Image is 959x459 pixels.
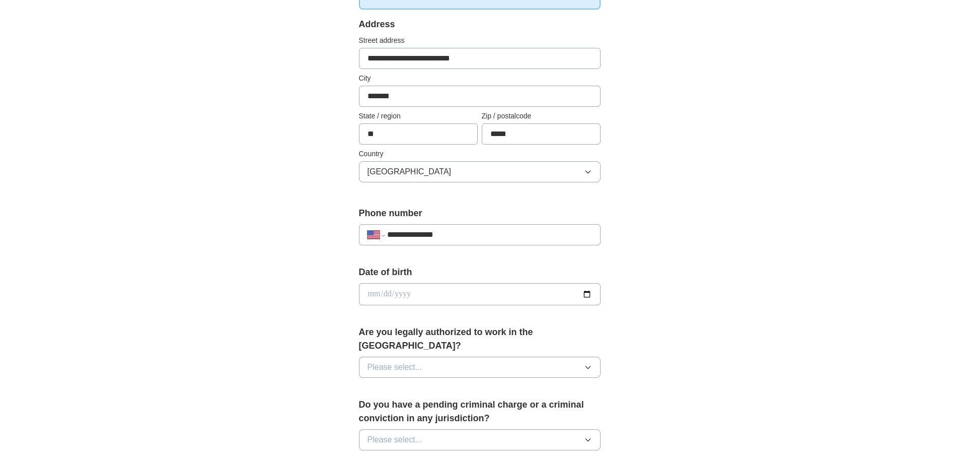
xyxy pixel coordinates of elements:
[367,434,422,446] span: Please select...
[367,361,422,373] span: Please select...
[359,149,601,159] label: Country
[359,111,478,121] label: State / region
[359,357,601,378] button: Please select...
[359,266,601,279] label: Date of birth
[359,325,601,353] label: Are you legally authorized to work in the [GEOGRAPHIC_DATA]?
[359,35,601,46] label: Street address
[359,18,601,31] div: Address
[359,161,601,182] button: [GEOGRAPHIC_DATA]
[482,111,601,121] label: Zip / postalcode
[359,429,601,450] button: Please select...
[359,398,601,425] label: Do you have a pending criminal charge or a criminal conviction in any jurisdiction?
[367,166,452,178] span: [GEOGRAPHIC_DATA]
[359,207,601,220] label: Phone number
[359,73,601,84] label: City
